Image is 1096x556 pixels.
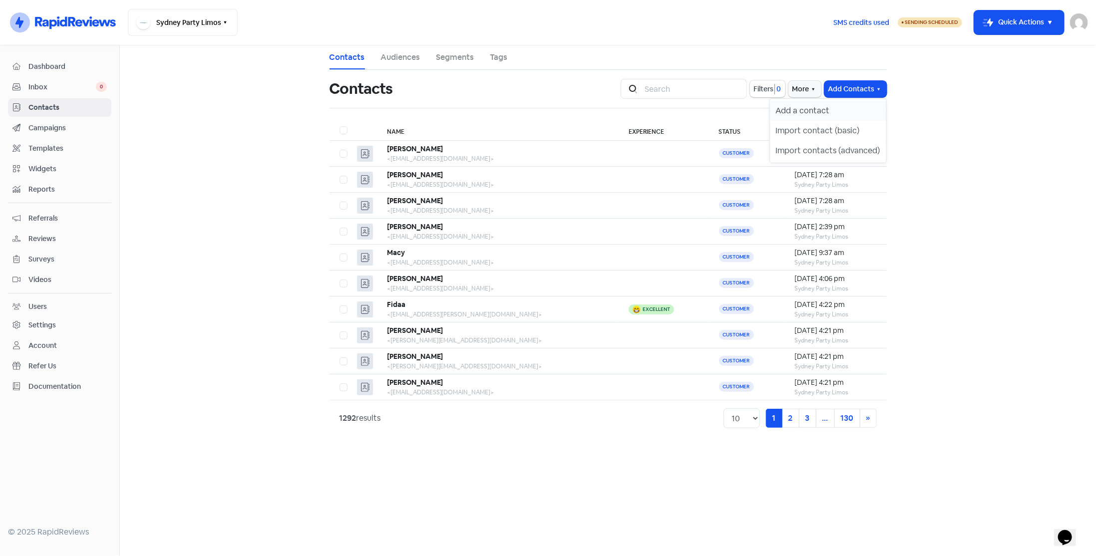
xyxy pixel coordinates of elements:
[794,222,876,232] div: [DATE] 2:39 pm
[794,232,876,241] div: Sydney Party Limos
[719,252,754,262] span: Customer
[387,310,609,319] div: <[EMAIL_ADDRESS][PERSON_NAME][DOMAIN_NAME]>
[28,381,107,392] span: Documentation
[387,170,443,179] b: [PERSON_NAME]
[28,143,107,154] span: Templates
[387,222,443,231] b: [PERSON_NAME]
[834,409,860,428] a: 130
[387,378,443,387] b: [PERSON_NAME]
[28,102,107,113] span: Contacts
[387,362,609,371] div: <[PERSON_NAME][EMAIL_ADDRESS][DOMAIN_NAME]>
[782,409,799,428] a: 2
[794,351,876,362] div: [DATE] 4:21 pm
[28,301,47,312] div: Users
[387,336,609,345] div: <[PERSON_NAME][EMAIL_ADDRESS][DOMAIN_NAME]>
[387,326,443,335] b: [PERSON_NAME]
[825,16,898,27] a: SMS credits used
[898,16,962,28] a: Sending Scheduled
[905,19,958,25] span: Sending Scheduled
[794,336,876,345] div: Sydney Party Limos
[8,119,111,137] a: Campaigns
[770,121,886,141] button: Import contact (basic)
[766,409,782,428] a: 1
[387,154,609,163] div: <[EMAIL_ADDRESS][DOMAIN_NAME]>
[794,377,876,388] div: [DATE] 4:21 pm
[794,388,876,397] div: Sydney Party Limos
[387,274,443,283] b: [PERSON_NAME]
[833,17,889,28] span: SMS credits used
[866,413,870,423] span: »
[719,304,754,314] span: Customer
[28,164,107,174] span: Widgets
[719,382,754,392] span: Customer
[8,98,111,117] a: Contacts
[619,120,709,141] th: Experience
[8,297,111,316] a: Users
[639,79,747,99] input: Search
[794,258,876,267] div: Sydney Party Limos
[387,248,405,257] b: Macy
[387,388,609,397] div: <[EMAIL_ADDRESS][DOMAIN_NAME]>
[28,234,107,244] span: Reviews
[28,184,107,195] span: Reports
[28,213,107,224] span: Referrals
[340,413,357,423] strong: 1292
[794,310,876,319] div: Sydney Party Limos
[719,330,754,340] span: Customer
[28,361,107,371] span: Refer Us
[794,362,876,371] div: Sydney Party Limos
[794,299,876,310] div: [DATE] 4:22 pm
[794,248,876,258] div: [DATE] 9:37 am
[8,160,111,178] a: Widgets
[340,412,381,424] div: results
[8,336,111,355] a: Account
[28,254,107,265] span: Surveys
[128,9,238,36] button: Sydney Party Limos
[8,57,111,76] a: Dashboard
[330,51,365,63] a: Contacts
[719,356,754,366] span: Customer
[8,357,111,375] a: Refer Us
[974,10,1064,34] button: Quick Actions
[490,51,508,63] a: Tags
[387,180,609,189] div: <[EMAIL_ADDRESS][DOMAIN_NAME]>
[28,123,107,133] span: Campaigns
[754,84,774,94] span: Filters
[387,144,443,153] b: [PERSON_NAME]
[387,284,609,293] div: <[EMAIL_ADDRESS][DOMAIN_NAME]>
[96,82,107,92] span: 0
[330,73,393,105] h1: Contacts
[28,82,96,92] span: Inbox
[8,526,111,538] div: © 2025 RapidReviews
[387,206,609,215] div: <[EMAIL_ADDRESS][DOMAIN_NAME]>
[387,196,443,205] b: [PERSON_NAME]
[387,300,405,309] b: Fidaa
[28,320,56,330] div: Settings
[28,340,57,351] div: Account
[794,196,876,206] div: [DATE] 7:28 am
[28,275,107,285] span: Videos
[719,226,754,236] span: Customer
[824,81,887,97] button: Add Contacts
[709,120,785,141] th: Status
[436,51,474,63] a: Segments
[750,80,785,97] button: Filters0
[387,258,609,267] div: <[EMAIL_ADDRESS][DOMAIN_NAME]>
[794,170,876,180] div: [DATE] 7:28 am
[794,325,876,336] div: [DATE] 4:21 pm
[8,139,111,158] a: Templates
[643,307,670,312] div: Excellent
[794,284,876,293] div: Sydney Party Limos
[381,51,420,63] a: Audiences
[719,148,754,158] span: Customer
[387,352,443,361] b: [PERSON_NAME]
[1054,516,1086,546] iframe: chat widget
[719,200,754,210] span: Customer
[8,209,111,228] a: Referrals
[1070,13,1088,31] img: User
[719,174,754,184] span: Customer
[8,250,111,269] a: Surveys
[8,180,111,199] a: Reports
[28,61,107,72] span: Dashboard
[387,232,609,241] div: <[EMAIL_ADDRESS][DOMAIN_NAME]>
